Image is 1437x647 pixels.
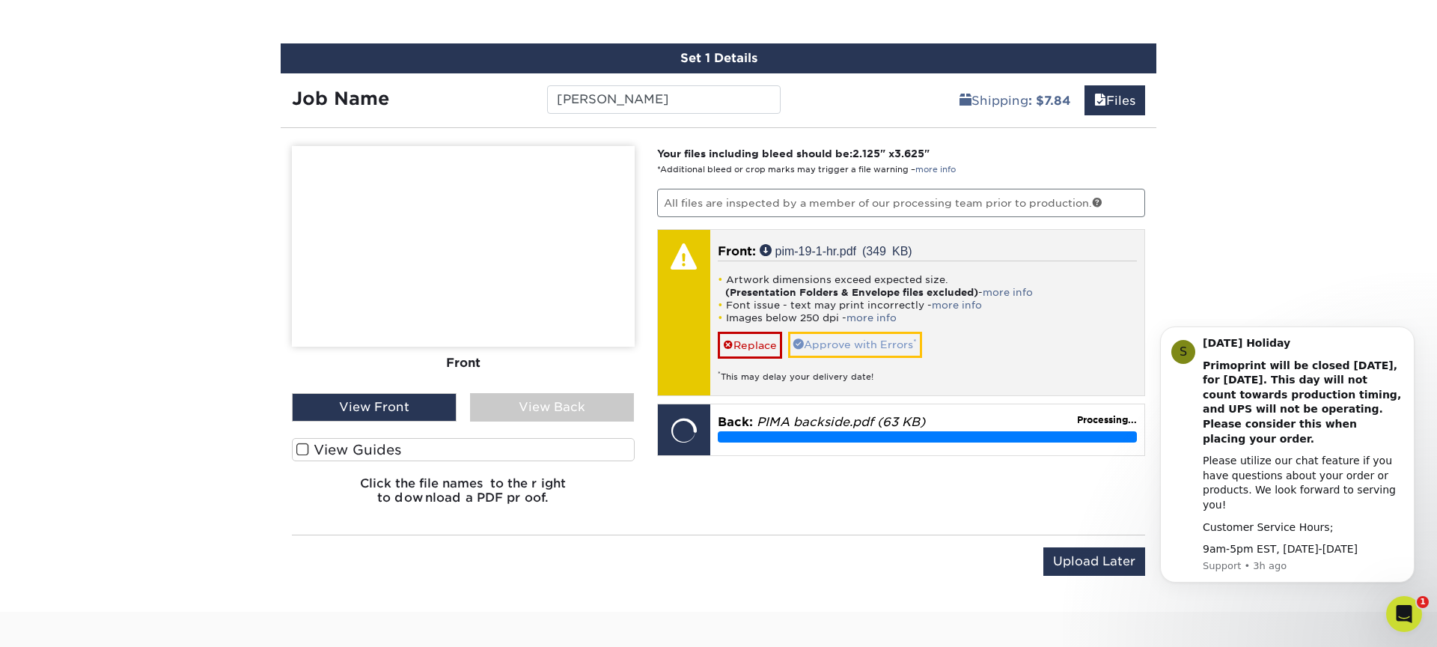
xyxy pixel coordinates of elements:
a: Files [1084,85,1145,115]
span: shipping [959,94,971,108]
span: 3.625 [894,148,924,160]
div: Set 1 Details [281,43,1156,73]
span: 1 [1417,596,1429,608]
iframe: Intercom live chat [1386,596,1422,632]
input: Upload Later [1043,547,1145,576]
div: View Back [470,393,635,422]
input: Enter a job name [547,85,780,114]
iframe: Google Customer Reviews [4,601,127,642]
b: : $7.84 [1028,94,1071,108]
iframe: Intercom notifications message [1138,319,1437,607]
div: Front [292,347,635,380]
small: *Additional bleed or crop marks may trigger a file warning – [657,165,956,174]
div: This may delay your delivery date! [718,359,1138,383]
span: Back: [718,415,753,429]
a: more info [983,287,1033,298]
a: more info [846,312,897,323]
p: All files are inspected by a member of our processing team prior to production. [657,189,1146,217]
label: View Guides [292,438,635,461]
a: more info [915,165,956,174]
a: Shipping: $7.84 [950,85,1081,115]
div: View Front [292,393,457,422]
a: more info [932,300,982,311]
li: Font issue - text may print incorrectly - [718,299,1138,312]
h6: Click the file names to the right to download a PDF proof. [292,476,635,517]
a: pim-19-1-hr.pdf (349 KB) [760,244,912,256]
strong: Your files including bleed should be: " x " [657,148,930,160]
span: files [1094,94,1106,108]
span: 2.125 [852,148,880,160]
strong: Job Name [292,88,389,109]
li: Artwork dimensions exceed expected size. - [718,273,1138,299]
li: Images below 250 dpi - [718,312,1138,324]
a: Approve with Errors* [788,332,922,357]
span: Front: [718,244,756,258]
a: Replace [718,332,782,358]
em: PIMA backside.pdf (63 KB) [757,415,925,429]
strong: (Presentation Folders & Envelope files excluded) [725,287,978,298]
